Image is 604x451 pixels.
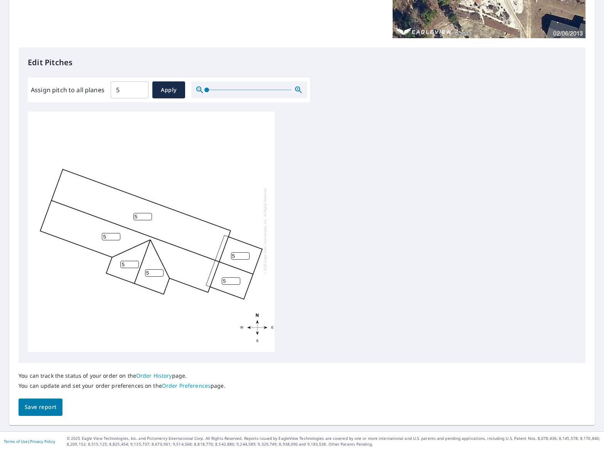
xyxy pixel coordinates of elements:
[67,436,600,447] p: © 2025 Eagle View Technologies, Inc. and Pictometry International Corp. All Rights Reserved. Repo...
[152,81,185,98] button: Apply
[19,382,226,389] p: You can update and set your order preferences on the page.
[19,372,226,379] p: You can track the status of your order on the page.
[159,85,179,95] span: Apply
[31,85,105,95] label: Assign pitch to all planes
[25,402,56,412] span: Save report
[4,439,55,444] p: |
[4,439,28,444] a: Terms of Use
[28,57,576,68] p: Edit Pitches
[111,79,148,101] input: 00.0
[30,439,55,444] a: Privacy Policy
[162,382,211,389] a: Order Preferences
[136,372,172,379] a: Order History
[19,399,62,416] button: Save report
